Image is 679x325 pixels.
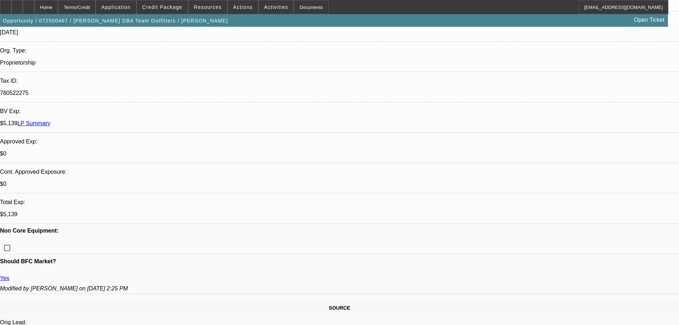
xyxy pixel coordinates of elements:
[3,18,228,24] span: Opportunity / 072500467 / [PERSON_NAME] DBA Team Outfitters / [PERSON_NAME]
[228,0,258,14] button: Actions
[96,0,136,14] button: Application
[631,14,667,26] a: Open Ticket
[137,0,188,14] button: Credit Package
[329,305,350,311] span: SOURCE
[194,4,222,10] span: Resources
[142,4,182,10] span: Credit Package
[233,4,253,10] span: Actions
[264,4,288,10] span: Activities
[101,4,130,10] span: Application
[17,120,50,126] a: LP Summary
[189,0,227,14] button: Resources
[259,0,294,14] button: Activities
